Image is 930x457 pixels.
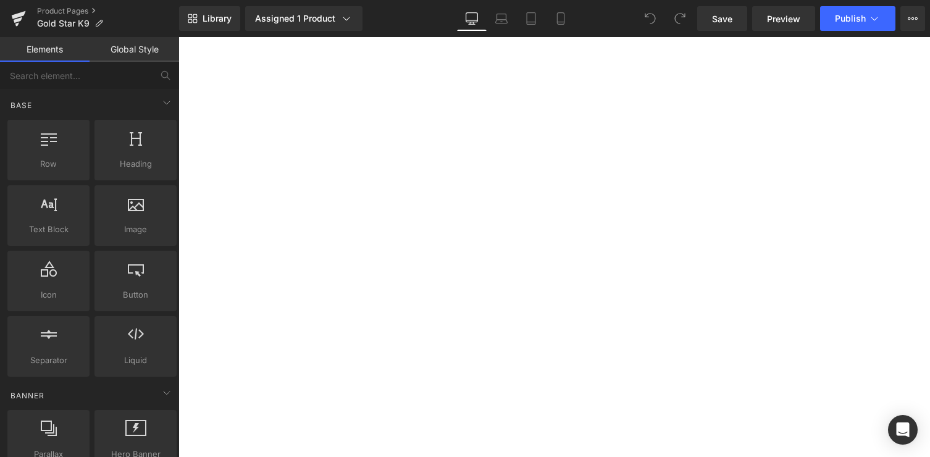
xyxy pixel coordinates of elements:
[457,6,487,31] a: Desktop
[820,6,895,31] button: Publish
[37,6,179,16] a: Product Pages
[98,354,173,367] span: Liquid
[835,14,866,23] span: Publish
[255,12,353,25] div: Assigned 1 Product
[11,157,86,170] span: Row
[712,12,732,25] span: Save
[546,6,576,31] a: Mobile
[668,6,692,31] button: Redo
[203,13,232,24] span: Library
[638,6,663,31] button: Undo
[487,6,516,31] a: Laptop
[516,6,546,31] a: Tablet
[767,12,800,25] span: Preview
[37,19,90,28] span: Gold Star K9
[179,6,240,31] a: New Library
[98,157,173,170] span: Heading
[752,6,815,31] a: Preview
[90,37,179,62] a: Global Style
[888,415,918,445] div: Open Intercom Messenger
[11,288,86,301] span: Icon
[11,354,86,367] span: Separator
[900,6,925,31] button: More
[9,99,33,111] span: Base
[11,223,86,236] span: Text Block
[98,288,173,301] span: Button
[9,390,46,401] span: Banner
[98,223,173,236] span: Image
